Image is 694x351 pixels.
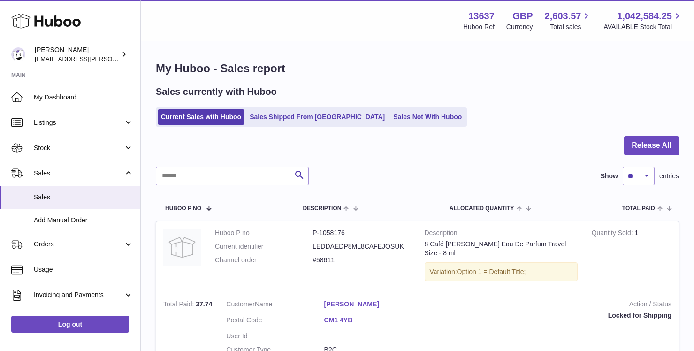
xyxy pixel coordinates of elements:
a: 1,042,584.25 AVAILABLE Stock Total [603,10,683,31]
span: 2,603.57 [545,10,581,23]
span: Invoicing and Payments [34,290,123,299]
span: [EMAIL_ADDRESS][PERSON_NAME][DOMAIN_NAME] [35,55,188,62]
span: Stock [34,144,123,153]
strong: Description [425,229,578,240]
a: CM1 4YB [324,316,422,325]
strong: Quantity Sold [592,229,635,239]
a: 2,603.57 Total sales [545,10,592,31]
button: Release All [624,136,679,155]
td: 1 [585,221,679,293]
div: Currency [506,23,533,31]
strong: GBP [512,10,533,23]
dd: #58611 [313,256,410,265]
span: Usage [34,265,133,274]
span: ALLOCATED Quantity [450,206,514,212]
dd: LEDDAEDP8ML8CAFEJOSUK [313,242,410,251]
span: AVAILABLE Stock Total [603,23,683,31]
span: Add Manual Order [34,216,133,225]
span: 1,042,584.25 [617,10,672,23]
dt: Postal Code [226,316,324,327]
span: My Dashboard [34,93,133,102]
div: Huboo Ref [463,23,495,31]
dt: Huboo P no [215,229,313,237]
span: Orders [34,240,123,249]
img: jonny@ledda.co [11,47,25,61]
div: Locked for Shipping [436,311,671,320]
h1: My Huboo - Sales report [156,61,679,76]
div: 8 Café [PERSON_NAME] Eau De Parfum Travel Size - 8 ml [425,240,578,258]
a: Current Sales with Huboo [158,109,244,125]
span: Listings [34,118,123,127]
span: Total paid [622,206,655,212]
dt: Name [226,300,324,311]
span: Sales [34,169,123,178]
strong: 13637 [468,10,495,23]
div: Variation: [425,262,578,282]
strong: Action / Status [436,300,671,311]
dt: Channel order [215,256,313,265]
span: Huboo P no [165,206,201,212]
span: Customer [226,300,255,308]
img: no-photo.jpg [163,229,201,266]
h2: Sales currently with Huboo [156,85,277,98]
label: Show [601,172,618,181]
span: Sales [34,193,133,202]
dd: P-1058176 [313,229,410,237]
dt: User Id [226,332,324,341]
strong: Total Paid [163,300,196,310]
a: [PERSON_NAME] [324,300,422,309]
span: Total sales [550,23,592,31]
span: 37.74 [196,300,212,308]
div: [PERSON_NAME] [35,46,119,63]
a: Log out [11,316,129,333]
span: Description [303,206,341,212]
span: Option 1 = Default Title; [457,268,526,275]
a: Sales Not With Huboo [390,109,465,125]
a: Sales Shipped From [GEOGRAPHIC_DATA] [246,109,388,125]
dt: Current identifier [215,242,313,251]
span: entries [659,172,679,181]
